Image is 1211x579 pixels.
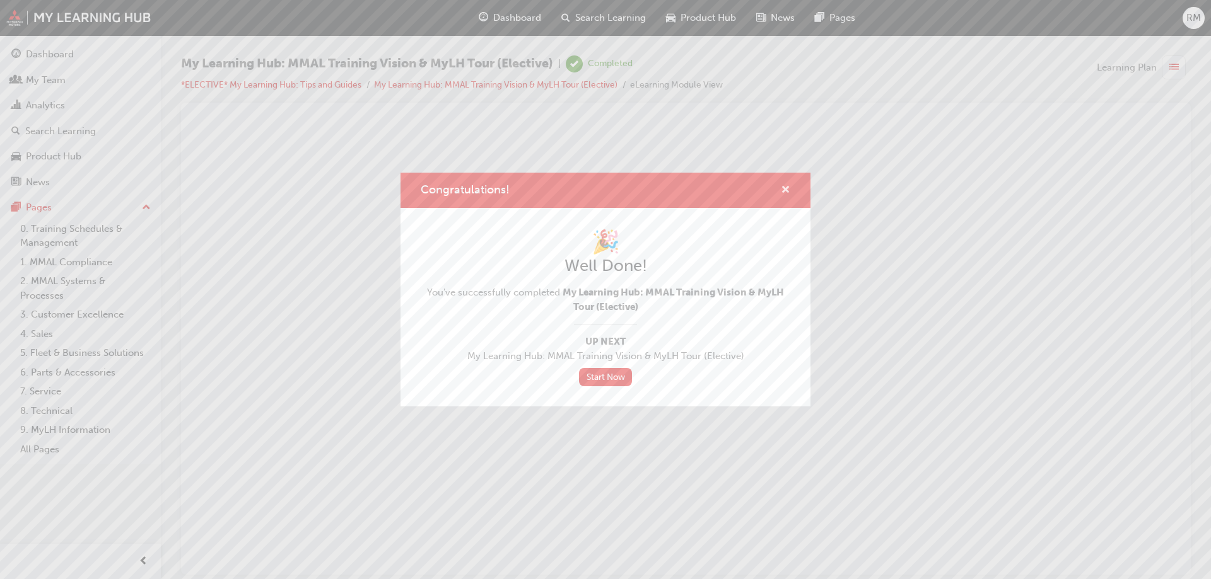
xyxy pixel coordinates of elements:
[421,183,510,197] span: Congratulations!
[579,368,632,386] a: Start Now
[421,285,790,314] span: You've successfully completed
[421,256,790,276] h2: Well Done!
[421,335,790,349] span: Up Next
[5,224,985,238] div: You may now leave this page.
[5,189,985,211] div: 👋 Bye!
[563,287,784,312] span: My Learning Hub: MMAL Training Vision & MyLH Tour (Elective)
[401,173,810,407] div: Congratulations!
[781,185,790,197] span: cross-icon
[781,183,790,198] button: cross-icon
[421,349,790,364] span: My Learning Hub: MMAL Training Vision & MyLH Tour (Elective)
[421,228,790,256] h1: 🎉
